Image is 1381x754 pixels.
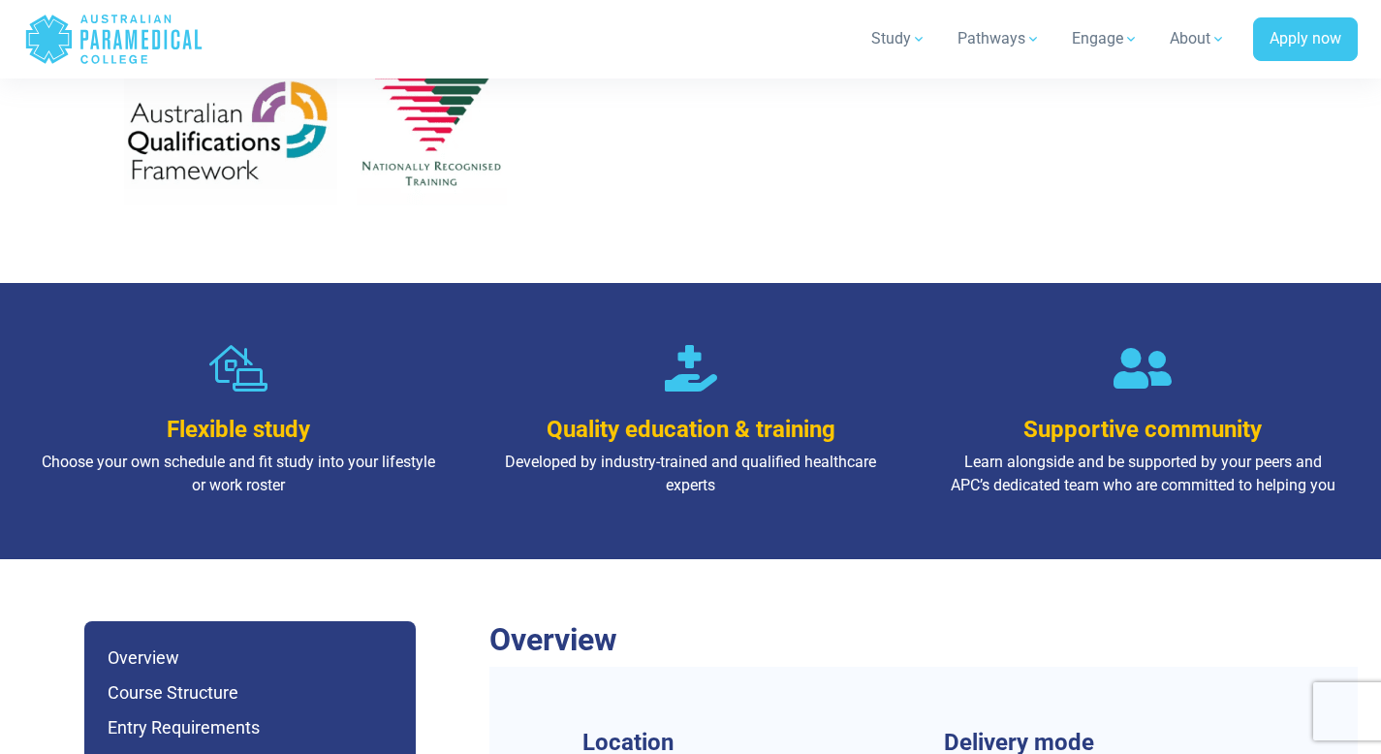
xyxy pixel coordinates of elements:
[1158,12,1238,66] a: About
[491,416,890,444] h3: Quality education & training
[40,416,438,444] h3: Flexible study
[1060,12,1150,66] a: Engage
[489,621,1358,658] h2: Overview
[491,451,890,497] p: Developed by industry-trained and qualified healthcare experts
[946,12,1052,66] a: Pathways
[1253,17,1358,62] a: Apply now
[40,451,438,497] p: Choose your own schedule and fit study into your lifestyle or work roster
[24,8,204,71] a: Australian Paramedical College
[944,416,1342,444] h3: Supportive community
[860,12,938,66] a: Study
[944,451,1342,497] p: Learn alongside and be supported by your peers and APC’s dedicated team who are committed to help...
